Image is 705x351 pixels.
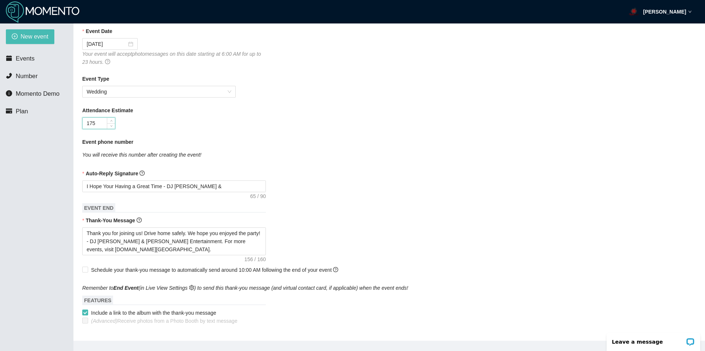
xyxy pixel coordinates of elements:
[688,10,692,14] span: down
[82,203,115,213] span: EVENT END
[189,285,194,290] span: setting
[333,267,338,272] span: question-circle
[109,118,113,123] span: up
[82,51,261,65] i: Your event will accept photo messages on this date starting at 6:00 AM for up to 23 hours.
[91,318,117,324] i: (Advanced)
[6,1,79,23] img: RequestNow
[21,32,48,41] span: New event
[88,309,219,317] span: Include a link to the album with the thank-you message
[113,285,138,291] b: End Event
[105,59,110,64] span: question-circle
[88,317,240,325] span: Receive photos from a Photo Booth by text message
[6,29,54,44] button: plus-circleNew event
[107,123,115,129] span: Decrease Value
[82,138,133,146] b: Event phone number
[86,171,138,176] b: Auto-Reply Signature
[82,296,113,305] span: FEATURES
[6,90,12,96] span: info-circle
[82,75,109,83] b: Event Type
[87,40,127,48] input: 09/20/2025
[107,118,115,123] span: Increase Value
[82,106,133,114] b: Attendance Estimate
[140,171,145,176] span: question-circle
[82,152,202,158] i: You will receive this number after creating the event!
[6,108,12,114] span: credit-card
[602,328,705,351] iframe: LiveChat chat widget
[6,73,12,79] span: phone
[137,217,142,223] span: question-circle
[16,73,38,80] span: Number
[82,285,408,291] i: Remember to (in Live View Settings ) to send this thank-you message (and virtual contact card, if...
[86,27,112,35] b: Event Date
[643,9,686,15] strong: [PERSON_NAME]
[109,124,113,128] span: down
[91,267,338,273] span: Schedule your thank-you message to automatically send around 10:00 AM following the end of your e...
[86,217,135,223] b: Thank-You Message
[6,55,12,61] span: calendar
[12,33,18,40] span: plus-circle
[628,6,640,18] img: ACg8ocKrD-Z9VVkub3mzv3CsmpI4evf6CqUCrBPsHOOiMklzsNQ9Neo4=s96-c
[82,180,266,192] textarea: I Hope Your Having a Great Time - DJ [PERSON_NAME] & [PERSON_NAME] Entertainment
[16,108,28,115] span: Plan
[16,90,59,97] span: Momento Demo
[82,227,266,255] textarea: Thank you for joining us! Drive home safely. We hope you enjoyed the party! - DJ [PERSON_NAME] & ...
[16,55,35,62] span: Events
[87,86,231,97] span: Wedding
